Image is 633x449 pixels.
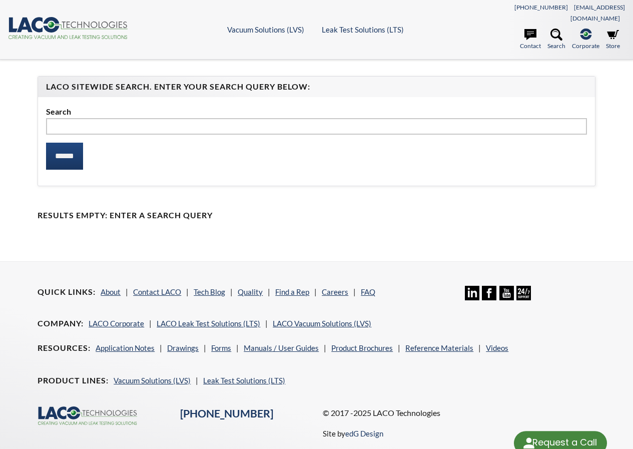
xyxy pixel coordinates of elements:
a: Videos [486,343,508,352]
img: 24/7 Support Icon [516,286,531,300]
a: Reference Materials [405,343,473,352]
a: LACO Vacuum Solutions (LVS) [273,319,371,328]
a: Vacuum Solutions (LVS) [227,25,304,34]
a: About [101,287,121,296]
a: Search [547,29,565,51]
a: FAQ [361,287,375,296]
label: Search [46,105,587,118]
h4: LACO Sitewide Search. Enter your Search Query Below: [46,82,587,92]
a: Contact LACO [133,287,181,296]
p: Site by [323,427,383,439]
a: Contact [520,29,541,51]
h4: Resources [38,343,91,353]
a: Find a Rep [275,287,309,296]
span: Corporate [572,41,599,51]
a: 24/7 Support [516,293,531,302]
a: Application Notes [96,343,155,352]
p: © 2017 -2025 LACO Technologies [323,406,595,419]
a: LACO Leak Test Solutions (LTS) [157,319,260,328]
h4: Company [38,318,84,329]
h4: Quick Links [38,287,96,297]
a: edG Design [345,429,383,438]
a: [PHONE_NUMBER] [514,4,568,11]
h4: Results Empty: Enter a Search Query [38,210,595,221]
a: Manuals / User Guides [244,343,319,352]
a: [PHONE_NUMBER] [180,407,273,420]
a: Leak Test Solutions (LTS) [203,376,285,385]
a: Forms [211,343,231,352]
a: Drawings [167,343,199,352]
a: Vacuum Solutions (LVS) [114,376,191,385]
a: Product Brochures [331,343,393,352]
a: Careers [322,287,348,296]
a: [EMAIL_ADDRESS][DOMAIN_NAME] [570,4,625,22]
a: Tech Blog [194,287,225,296]
a: LACO Corporate [89,319,144,328]
a: Quality [238,287,263,296]
h4: Product Lines [38,375,109,386]
a: Store [606,29,620,51]
a: Leak Test Solutions (LTS) [322,25,404,34]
